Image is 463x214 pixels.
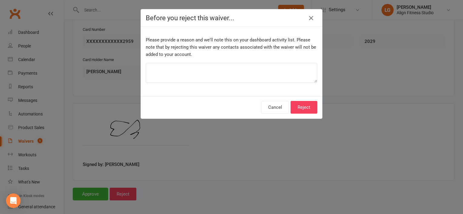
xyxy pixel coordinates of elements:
div: Open Intercom Messenger [6,193,21,208]
button: Close [306,13,316,23]
button: Cancel [261,101,289,114]
p: Please provide a reason and we'll note this on your dashboard activity list. Please note that by ... [146,36,317,58]
h4: Before you reject this waiver... [146,14,317,22]
button: Reject [291,101,317,114]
